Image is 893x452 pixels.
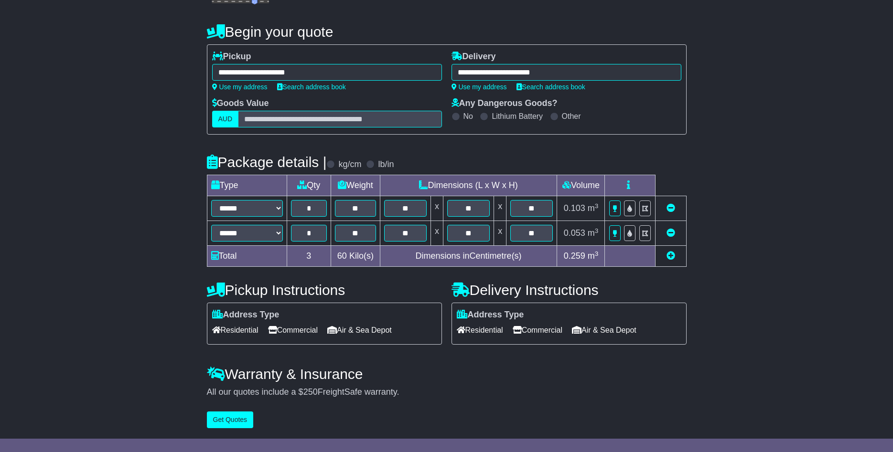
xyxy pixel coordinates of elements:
[303,387,318,397] span: 250
[513,323,562,337] span: Commercial
[207,154,327,170] h4: Package details |
[516,83,585,91] a: Search address book
[337,251,347,261] span: 60
[207,246,287,267] td: Total
[277,83,346,91] a: Search address book
[268,323,318,337] span: Commercial
[595,227,599,234] sup: 3
[380,246,557,267] td: Dimensions in Centimetre(s)
[492,112,543,121] label: Lithium Battery
[494,196,506,221] td: x
[588,228,599,238] span: m
[287,175,331,196] td: Qty
[564,203,585,213] span: 0.103
[588,203,599,213] span: m
[331,175,380,196] td: Weight
[595,202,599,210] sup: 3
[452,52,496,62] label: Delivery
[430,221,443,246] td: x
[212,310,280,320] label: Address Type
[452,282,687,298] h4: Delivery Instructions
[378,159,394,170] label: lb/in
[212,323,258,337] span: Residential
[667,203,675,213] a: Remove this item
[457,310,524,320] label: Address Type
[331,246,380,267] td: Kilo(s)
[207,24,687,40] h4: Begin your quote
[207,175,287,196] td: Type
[327,323,392,337] span: Air & Sea Depot
[212,98,269,109] label: Goods Value
[557,175,605,196] td: Volume
[207,411,254,428] button: Get Quotes
[562,112,581,121] label: Other
[207,387,687,398] div: All our quotes include a $ FreightSafe warranty.
[430,196,443,221] td: x
[667,251,675,261] a: Add new item
[452,83,507,91] a: Use my address
[212,111,239,127] label: AUD
[588,251,599,261] span: m
[212,52,251,62] label: Pickup
[287,246,331,267] td: 3
[494,221,506,246] td: x
[452,98,558,109] label: Any Dangerous Goods?
[564,251,585,261] span: 0.259
[207,366,687,382] h4: Warranty & Insurance
[595,250,599,257] sup: 3
[463,112,473,121] label: No
[380,175,557,196] td: Dimensions (L x W x H)
[457,323,503,337] span: Residential
[207,282,442,298] h4: Pickup Instructions
[338,159,361,170] label: kg/cm
[212,83,268,91] a: Use my address
[572,323,636,337] span: Air & Sea Depot
[667,228,675,238] a: Remove this item
[564,228,585,238] span: 0.053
